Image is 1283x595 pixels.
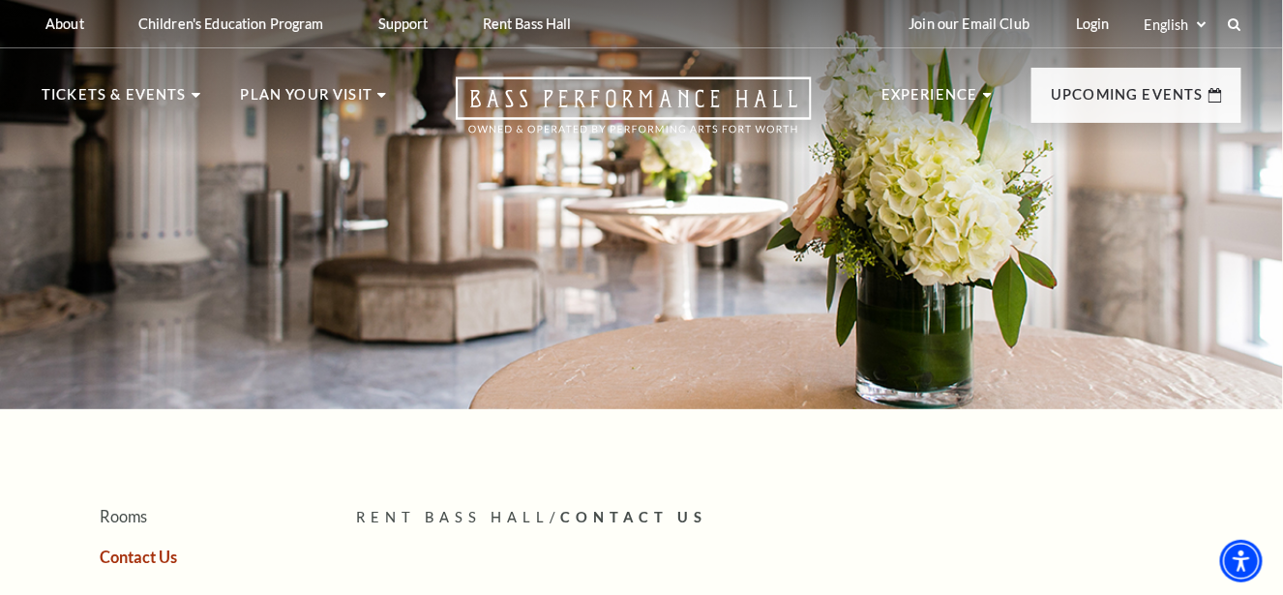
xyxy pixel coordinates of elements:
p: Experience [881,83,978,118]
p: Tickets & Events [42,83,187,118]
a: Contact Us [100,548,177,566]
p: About [45,15,84,32]
span: Contact Us [560,509,707,525]
span: Rent Bass Hall [356,509,550,525]
p: Rent Bass Hall [483,15,572,32]
p: Plan Your Visit [240,83,373,118]
p: Children's Education Program [138,15,324,32]
div: Accessibility Menu [1220,540,1263,582]
select: Select: [1141,15,1209,34]
p: Upcoming Events [1051,83,1204,118]
a: Open this option [386,76,881,153]
p: / [356,506,1241,530]
p: Support [378,15,429,32]
a: Rooms [100,507,147,525]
